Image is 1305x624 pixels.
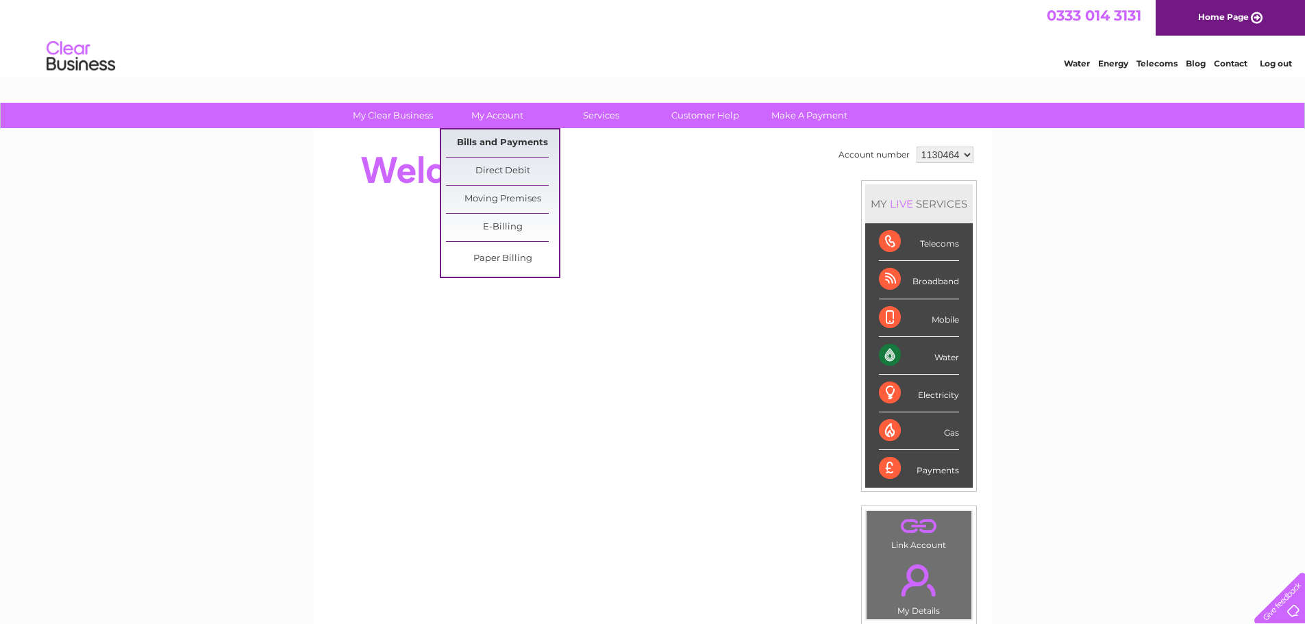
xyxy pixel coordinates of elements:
[879,337,959,375] div: Water
[887,197,916,210] div: LIVE
[446,245,559,273] a: Paper Billing
[879,223,959,261] div: Telecoms
[753,103,866,128] a: Make A Payment
[446,158,559,185] a: Direct Debit
[1260,58,1292,68] a: Log out
[879,450,959,487] div: Payments
[1064,58,1090,68] a: Water
[649,103,762,128] a: Customer Help
[336,103,449,128] a: My Clear Business
[330,8,977,66] div: Clear Business is a trading name of Verastar Limited (registered in [GEOGRAPHIC_DATA] No. 3667643...
[440,103,554,128] a: My Account
[879,375,959,412] div: Electricity
[879,412,959,450] div: Gas
[879,261,959,299] div: Broadband
[446,186,559,213] a: Moving Premises
[446,129,559,157] a: Bills and Payments
[46,36,116,77] img: logo.png
[835,143,913,166] td: Account number
[866,553,972,620] td: My Details
[879,299,959,337] div: Mobile
[1136,58,1178,68] a: Telecoms
[866,510,972,553] td: Link Account
[1098,58,1128,68] a: Energy
[865,184,973,223] div: MY SERVICES
[446,214,559,241] a: E-Billing
[545,103,658,128] a: Services
[870,514,968,538] a: .
[1214,58,1247,68] a: Contact
[870,556,968,604] a: .
[1186,58,1206,68] a: Blog
[1047,7,1141,24] a: 0333 014 3131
